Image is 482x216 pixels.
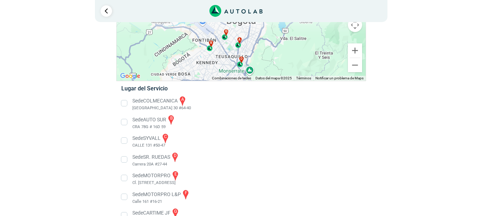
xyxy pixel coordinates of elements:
[240,57,242,62] span: d
[296,76,311,80] a: Términos (se abre en una nueva pestaña)
[348,18,362,32] button: Controles de visualización del mapa
[348,58,362,72] button: Reducir
[210,41,212,46] span: b
[118,72,142,81] img: Google
[348,43,362,58] button: Ampliar
[255,76,292,80] span: Datos del mapa ©2025
[225,29,227,34] span: g
[118,72,142,81] a: Abre esta zona en Google Maps (se abre en una nueva ventana)
[209,7,263,14] a: Link al sitio de autolab
[315,76,364,80] a: Notificar un problema de Maps
[121,85,361,92] h5: Lugar del Servicio
[212,76,251,81] button: Combinaciones de teclas
[101,5,112,17] a: Ir al paso anterior
[238,37,240,42] span: a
